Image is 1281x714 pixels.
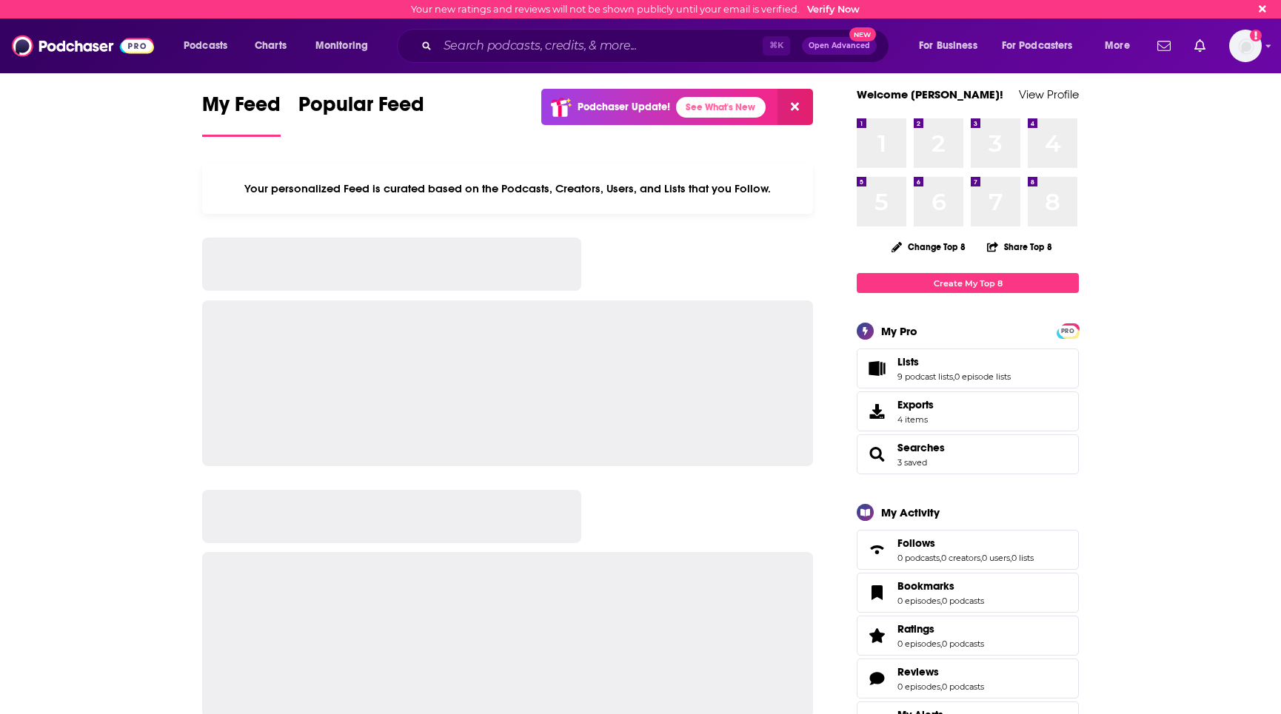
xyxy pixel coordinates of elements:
span: Lists [857,348,1079,388]
a: Follows [897,536,1034,550]
div: Your personalized Feed is curated based on the Podcasts, Creators, Users, and Lists that you Follow. [202,164,813,214]
div: My Activity [881,505,940,519]
span: Podcasts [184,36,227,56]
span: Logged in as kevinscottsmith [1229,30,1262,62]
a: 0 lists [1011,553,1034,563]
a: PRO [1059,325,1077,336]
span: Follows [897,536,935,550]
a: Ratings [897,622,984,636]
button: Change Top 8 [883,238,974,256]
span: Exports [897,398,934,411]
span: Ratings [857,616,1079,656]
span: New [849,27,876,41]
span: Ratings [897,622,934,636]
span: Bookmarks [897,579,954,593]
span: Lists [897,355,919,368]
span: , [980,553,982,563]
svg: Email not verified [1250,30,1262,41]
a: View Profile [1019,87,1079,101]
button: open menu [173,34,247,58]
span: Searches [857,434,1079,474]
span: Reviews [897,665,939,678]
span: Charts [255,36,287,56]
span: , [940,639,942,649]
span: Open Advanced [809,42,870,50]
a: Searches [862,444,892,465]
a: 0 episodes [897,639,940,649]
a: 3 saved [897,457,927,468]
a: Lists [862,358,892,379]
span: More [1105,36,1130,56]
button: Share Top 8 [986,232,1053,261]
a: Show notifications dropdown [1151,33,1177,58]
a: 0 podcasts [942,681,984,692]
a: 0 podcasts [897,553,940,563]
div: Your new ratings and reviews will not be shown publicly until your email is verified. [411,4,860,15]
a: 0 episodes [897,681,940,692]
a: My Feed [202,92,281,137]
a: Welcome [PERSON_NAME]! [857,87,1003,101]
a: Exports [857,391,1079,431]
a: Bookmarks [862,582,892,603]
a: Verify Now [807,4,860,15]
span: Reviews [857,659,1079,698]
a: Show notifications dropdown [1188,33,1211,58]
a: 0 users [982,553,1010,563]
button: Show profile menu [1229,30,1262,62]
a: Charts [245,34,295,58]
span: ⌘ K [763,36,790,55]
a: Popular Feed [298,92,424,137]
span: , [953,371,954,382]
div: My Pro [881,324,917,338]
a: 0 episodes [897,596,940,606]
a: Reviews [897,665,984,678]
span: For Podcasters [1002,36,1073,56]
button: open menu [909,34,996,58]
a: Ratings [862,625,892,646]
span: 4 items [897,414,934,425]
a: Bookmarks [897,579,984,593]
button: open menu [305,34,387,58]
span: , [940,596,942,606]
span: Bookmarks [857,573,1079,613]
span: , [940,553,941,563]
a: Searches [897,441,945,454]
a: 0 podcasts [942,596,984,606]
a: 9 podcast lists [897,371,953,382]
img: Podchaser - Follow, Share and Rate Podcasts [12,32,154,60]
button: open menu [1094,34,1148,58]
a: Follows [862,539,892,560]
a: See What's New [676,97,766,118]
a: 0 creators [941,553,980,563]
span: Popular Feed [298,92,424,126]
span: , [940,681,942,692]
input: Search podcasts, credits, & more... [438,34,763,58]
a: Create My Top 8 [857,273,1079,293]
span: Monitoring [315,36,368,56]
a: 0 episode lists [954,371,1011,382]
span: , [1010,553,1011,563]
div: Search podcasts, credits, & more... [411,29,903,63]
span: Follows [857,530,1079,570]
a: Lists [897,355,1011,368]
span: For Business [919,36,977,56]
p: Podchaser Update! [578,101,670,113]
button: open menu [992,34,1094,58]
a: Reviews [862,668,892,689]
img: User Profile [1229,30,1262,62]
a: 0 podcasts [942,639,984,649]
span: PRO [1059,326,1077,337]
span: Exports [862,401,892,422]
span: My Feed [202,92,281,126]
button: Open AdvancedNew [802,37,877,55]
